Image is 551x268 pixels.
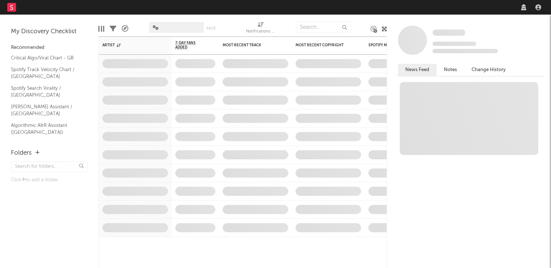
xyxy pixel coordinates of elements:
div: A&R Pipeline [122,18,128,39]
div: Click to add a folder. [11,176,87,185]
span: 7-Day Fans Added [175,41,204,50]
button: Save [206,26,216,30]
div: Filters [110,18,116,39]
div: Most Recent Copyright [296,43,350,47]
span: Tracking Since: [DATE] [433,42,476,46]
span: 0 fans last week [433,49,498,53]
a: Algorithmic A&R Assistant ([GEOGRAPHIC_DATA]) [11,121,80,136]
button: News Feed [398,64,437,76]
div: Notifications (Artist) [246,27,275,36]
button: Change History [464,64,513,76]
div: Edit Columns [98,18,104,39]
input: Search for folders... [11,162,87,172]
div: Spotify Monthly Listeners [368,43,423,47]
span: Some Artist [433,30,465,36]
a: Critical Algo/Viral Chart - GB [11,54,80,62]
div: My Discovery Checklist [11,27,87,36]
div: Recommended [11,43,87,52]
div: Folders [11,149,32,158]
a: Some Artist [433,29,465,36]
a: Spotify Search Virality / [GEOGRAPHIC_DATA] [11,84,80,99]
div: Artist [102,43,157,47]
div: Most Recent Track [223,43,277,47]
input: Search... [296,22,351,33]
a: [PERSON_NAME] Assistant / [GEOGRAPHIC_DATA] [11,103,80,118]
a: Spotify Track Velocity Chart / [GEOGRAPHIC_DATA] [11,66,80,81]
button: Notes [437,64,464,76]
div: Notifications (Artist) [246,18,275,39]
